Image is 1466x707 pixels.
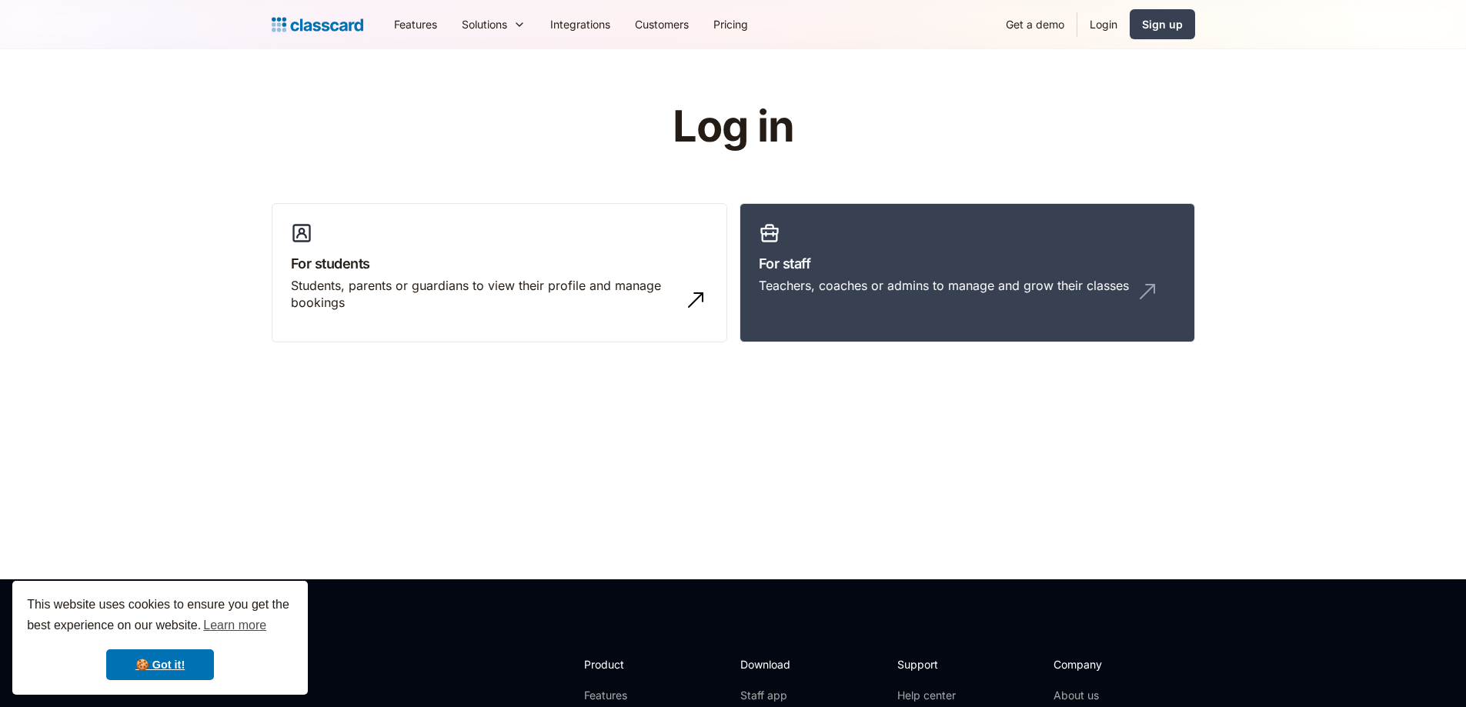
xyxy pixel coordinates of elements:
[740,656,803,672] h2: Download
[897,688,960,703] a: Help center
[701,7,760,42] a: Pricing
[382,7,449,42] a: Features
[449,7,538,42] div: Solutions
[12,581,308,695] div: cookieconsent
[272,203,727,343] a: For studentsStudents, parents or guardians to view their profile and manage bookings
[993,7,1077,42] a: Get a demo
[623,7,701,42] a: Customers
[291,277,677,312] div: Students, parents or guardians to view their profile and manage bookings
[272,14,363,35] a: home
[584,656,666,672] h2: Product
[740,203,1195,343] a: For staffTeachers, coaches or admins to manage and grow their classes
[584,688,666,703] a: Features
[1142,16,1183,32] div: Sign up
[538,7,623,42] a: Integrations
[201,614,269,637] a: learn more about cookies
[759,253,1176,274] h3: For staff
[489,103,977,151] h1: Log in
[462,16,507,32] div: Solutions
[1054,656,1156,672] h2: Company
[1054,688,1156,703] a: About us
[1130,9,1195,39] a: Sign up
[759,277,1129,294] div: Teachers, coaches or admins to manage and grow their classes
[897,656,960,672] h2: Support
[291,253,708,274] h3: For students
[27,595,293,637] span: This website uses cookies to ensure you get the best experience on our website.
[740,688,803,703] a: Staff app
[106,649,214,680] a: dismiss cookie message
[1077,7,1130,42] a: Login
